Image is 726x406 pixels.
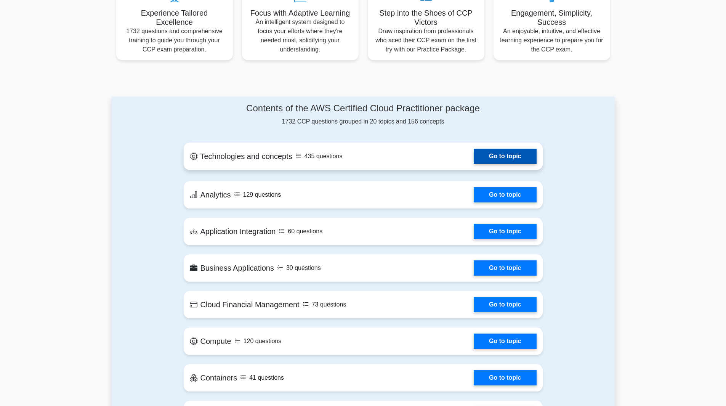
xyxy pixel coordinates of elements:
a: Go to topic [474,149,536,164]
div: 1732 CCP questions grouped in 20 topics and 156 concepts [184,103,543,126]
p: An intelligent system designed to focus your efforts where they're needed most, solidifying your ... [248,18,353,54]
a: Go to topic [474,187,536,202]
h5: Experience Tailored Excellence [122,8,227,27]
p: An enjoyable, intuitive, and effective learning experience to prepare you for the CCP exam. [500,27,604,54]
a: Go to topic [474,370,536,385]
h5: Focus with Adaptive Learning [248,8,353,18]
a: Go to topic [474,260,536,276]
a: Go to topic [474,334,536,349]
p: 1732 questions and comprehensive training to guide you through your CCP exam preparation. [122,27,227,54]
h5: Engagement, Simplicity, Success [500,8,604,27]
h4: Contents of the AWS Certified Cloud Practitioner package [184,103,543,114]
h5: Step into the Shoes of CCP Victors [374,8,478,27]
a: Go to topic [474,224,536,239]
p: Draw inspiration from professionals who aced their CCP exam on the first try with our Practice Pa... [374,27,478,54]
a: Go to topic [474,297,536,312]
